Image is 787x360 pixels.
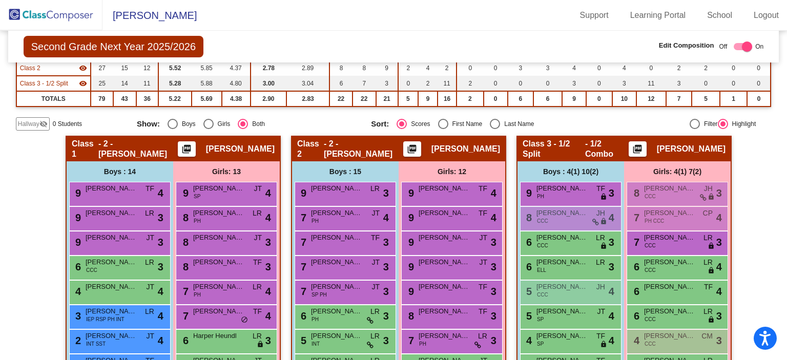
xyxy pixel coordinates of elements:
[312,291,327,299] span: SP PH
[700,119,718,129] div: Filter
[383,284,389,299] span: 3
[596,257,605,268] span: LR
[644,306,695,316] span: [PERSON_NAME]
[265,308,271,324] span: 4
[636,60,666,76] td: 0
[716,210,722,225] span: 4
[286,91,329,107] td: 2.83
[86,306,137,316] span: [PERSON_NAME]
[193,208,244,218] span: [PERSON_NAME]
[406,237,414,248] span: 9
[371,119,597,129] mat-radio-group: Select an option
[491,185,496,201] span: 4
[747,60,771,76] td: 0
[16,76,91,91] td: Lisa Rowe - 1/2 Combo
[86,208,137,218] span: [PERSON_NAME]
[73,187,81,199] span: 9
[600,193,607,201] span: lock
[102,7,197,24] span: [PERSON_NAME]
[370,183,380,194] span: LR
[253,282,262,292] span: LR
[500,119,534,129] div: Last Name
[704,183,713,194] span: JH
[86,266,97,274] span: CCC
[91,76,113,91] td: 25
[86,257,137,267] span: [PERSON_NAME]
[418,76,438,91] td: 2
[180,212,189,223] span: 8
[612,60,636,76] td: 4
[508,76,533,91] td: 0
[383,308,389,324] span: 3
[20,63,40,73] span: Class 2
[644,282,695,292] span: [PERSON_NAME]
[193,306,244,316] span: [PERSON_NAME] [PERSON_NAME]
[600,218,607,226] span: lock
[438,91,457,107] td: 16
[371,282,380,292] span: JT
[180,144,193,158] mat-icon: picture_as_pdf
[311,183,362,194] span: [PERSON_NAME]
[192,60,222,76] td: 5.85
[194,291,201,299] span: PH
[298,187,306,199] span: 9
[719,42,727,51] span: Off
[79,79,87,88] mat-icon: visibility
[609,235,614,250] span: 3
[192,91,222,107] td: 5.69
[537,291,548,299] span: CCC
[86,282,137,292] span: [PERSON_NAME]
[645,217,664,225] span: PH CCC
[158,210,163,225] span: 3
[704,282,713,292] span: TF
[537,315,544,323] span: SP
[419,232,470,243] span: [PERSON_NAME]
[73,212,81,223] span: 9
[645,193,656,200] span: CCC
[479,183,487,194] span: TF
[193,282,244,292] span: [PERSON_NAME]
[113,60,136,76] td: 15
[703,257,713,268] span: LR
[158,235,163,250] span: 3
[251,76,286,91] td: 3.00
[484,60,508,76] td: 0
[624,161,731,182] div: Girls: 4(1) 7(2)
[86,232,137,243] span: [PERSON_NAME]
[145,257,154,268] span: LR
[222,60,251,76] td: 4.37
[286,76,329,91] td: 3.04
[146,232,154,243] span: JT
[297,139,324,159] span: Class 2
[136,60,158,76] td: 12
[79,64,87,72] mat-icon: visibility
[73,286,81,297] span: 4
[612,76,636,91] td: 3
[631,310,639,322] span: 6
[383,210,389,225] span: 4
[145,208,154,219] span: LR
[222,76,251,91] td: 4.80
[193,183,244,194] span: [PERSON_NAME]
[180,310,189,322] span: 7
[353,91,376,107] td: 22
[398,91,418,107] td: 5
[728,119,756,129] div: Highlight
[137,119,160,129] span: Show:
[419,282,470,292] span: [PERSON_NAME]
[537,217,548,225] span: CCC
[406,261,414,272] span: 9
[666,76,692,91] td: 3
[113,76,136,91] td: 14
[524,187,532,199] span: 9
[311,257,362,267] span: [PERSON_NAME]
[523,139,585,159] span: Class 3 - 1/2 Split
[353,76,376,91] td: 7
[406,144,418,158] mat-icon: picture_as_pdf
[329,91,353,107] td: 22
[716,259,722,274] span: 4
[703,306,713,317] span: LR
[720,60,747,76] td: 0
[562,60,586,76] td: 4
[67,161,173,182] div: Boys : 14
